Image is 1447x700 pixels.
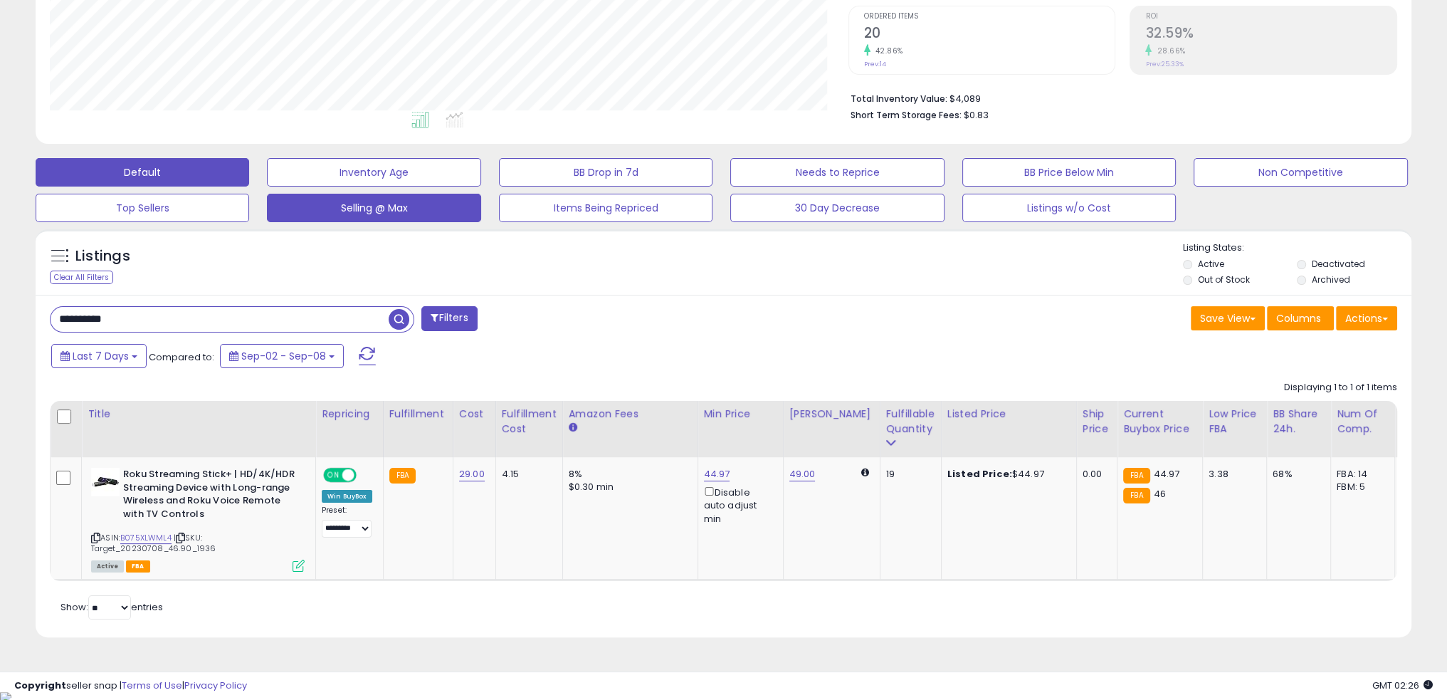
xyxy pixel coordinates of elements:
[36,158,249,187] button: Default
[1194,158,1407,187] button: Non Competitive
[851,109,962,121] b: Short Term Storage Fees:
[421,306,477,331] button: Filters
[1337,468,1384,481] div: FBA: 14
[389,407,447,422] div: Fulfillment
[1154,487,1166,501] span: 46
[1312,258,1365,270] label: Deactivated
[73,349,129,363] span: Last 7 Days
[569,468,687,481] div: 8%
[50,271,113,284] div: Clear All Filters
[1198,258,1224,270] label: Active
[91,468,305,570] div: ASIN:
[184,679,247,692] a: Privacy Policy
[354,469,377,481] span: OFF
[14,679,66,692] strong: Copyright
[220,344,344,368] button: Sep-02 - Sep-08
[1276,311,1321,325] span: Columns
[1273,407,1325,437] div: BB Share 24h.
[789,467,816,481] a: 49.00
[241,349,326,363] span: Sep-02 - Sep-08
[123,468,296,524] b: Roku Streaming Stick+ | HD/4K/HDR Streaming Device with Long-range Wireless and Roku Voice Remote...
[122,679,182,692] a: Terms of Use
[120,532,172,544] a: B075XLWML4
[51,344,147,368] button: Last 7 Days
[1312,273,1350,286] label: Archived
[459,407,490,422] div: Cost
[75,246,130,266] h5: Listings
[1083,468,1106,481] div: 0.00
[864,25,1115,44] h2: 20
[91,468,120,496] img: 31VvhUJtmhL._SL40_.jpg
[322,407,377,422] div: Repricing
[459,467,485,481] a: 29.00
[91,532,216,553] span: | SKU: Target_20230708_46.90_1936
[704,484,772,526] div: Disable auto adjust min
[1145,13,1396,21] span: ROI
[1183,241,1411,255] p: Listing States:
[569,422,577,434] small: Amazon Fees.
[1284,381,1397,395] div: Displaying 1 to 1 of 1 items
[1145,60,1183,68] small: Prev: 25.33%
[1191,306,1265,330] button: Save View
[886,468,930,481] div: 19
[502,407,557,437] div: Fulfillment Cost
[789,407,874,422] div: [PERSON_NAME]
[1123,488,1149,503] small: FBA
[126,560,150,573] span: FBA
[730,158,944,187] button: Needs to Reprice
[389,468,416,484] small: FBA
[870,46,903,56] small: 42.86%
[947,468,1065,481] div: $44.97
[36,194,249,222] button: Top Sellers
[704,467,730,481] a: 44.97
[499,194,712,222] button: Items Being Repriced
[964,108,989,122] span: $0.83
[1145,25,1396,44] h2: 32.59%
[325,469,342,481] span: ON
[1273,468,1320,481] div: 68%
[1337,481,1384,493] div: FBM: 5
[962,194,1176,222] button: Listings w/o Cost
[1198,273,1250,286] label: Out of Stock
[1267,306,1334,330] button: Columns
[947,467,1012,481] b: Listed Price:
[864,60,886,68] small: Prev: 14
[1083,407,1111,437] div: Ship Price
[14,679,247,693] div: seller snap | |
[1152,46,1185,56] small: 28.66%
[569,407,692,422] div: Amazon Fees
[1337,407,1389,437] div: Num of Comp.
[499,158,712,187] button: BB Drop in 7d
[502,468,552,481] div: 4.15
[267,158,480,187] button: Inventory Age
[864,13,1115,21] span: Ordered Items
[886,407,935,437] div: Fulfillable Quantity
[322,506,372,538] div: Preset:
[1209,468,1256,481] div: 3.38
[947,407,1070,422] div: Listed Price
[704,407,777,422] div: Min Price
[88,407,310,422] div: Title
[851,89,1387,106] li: $4,089
[730,194,944,222] button: 30 Day Decrease
[1123,407,1196,437] div: Current Buybox Price
[1154,467,1180,481] span: 44.97
[91,560,124,573] span: All listings currently available for purchase on Amazon
[149,350,214,364] span: Compared to:
[322,490,372,503] div: Win BuyBox
[267,194,480,222] button: Selling @ Max
[851,93,947,105] b: Total Inventory Value:
[1123,468,1149,484] small: FBA
[60,600,163,614] span: Show: entries
[569,481,687,493] div: $0.30 min
[1209,407,1261,437] div: Low Price FBA
[962,158,1176,187] button: BB Price Below Min
[1336,306,1397,330] button: Actions
[1372,679,1433,692] span: 2025-09-18 02:26 GMT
